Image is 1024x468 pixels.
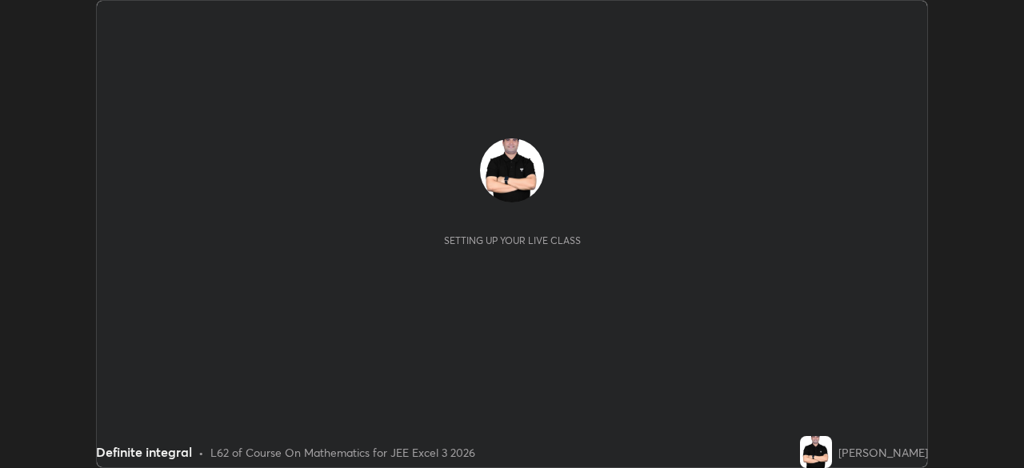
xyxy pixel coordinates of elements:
img: 79b82fe8e2f647d1b516d15418097022.jpg [800,436,832,468]
div: • [198,444,204,461]
div: [PERSON_NAME] [838,444,928,461]
div: Setting up your live class [444,234,581,246]
div: Definite integral [96,442,192,462]
div: L62 of Course On Mathematics for JEE Excel 3 2026 [210,444,475,461]
img: 79b82fe8e2f647d1b516d15418097022.jpg [480,138,544,202]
